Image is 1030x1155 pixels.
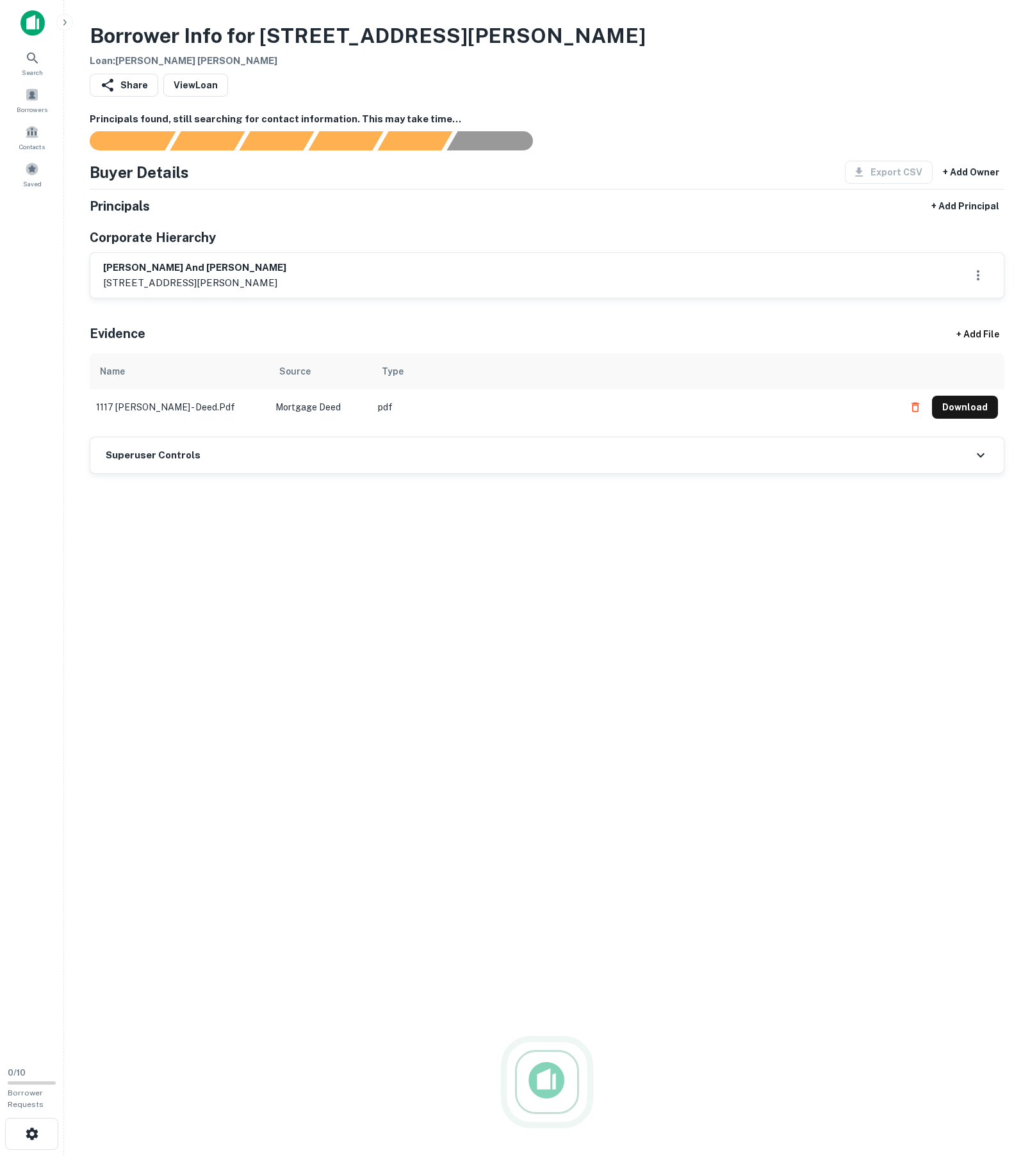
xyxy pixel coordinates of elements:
th: Source [269,353,372,389]
div: scrollable content [90,353,1004,437]
h3: Borrower Info for [STREET_ADDRESS][PERSON_NAME] [90,20,646,51]
span: 0 / 10 [8,1068,26,1078]
button: + Add Owner [938,161,1004,184]
a: Contacts [4,120,60,154]
h5: Corporate Hierarchy [90,228,216,247]
span: Borrowers [17,104,47,115]
span: Search [22,67,43,77]
td: 1117 [PERSON_NAME] - deed.pdf [90,389,269,425]
div: Type [382,364,404,379]
button: Delete file [904,397,927,417]
td: Mortgage Deed [269,389,372,425]
span: Saved [23,179,42,189]
button: Share [90,74,158,97]
div: AI fulfillment process complete. [447,131,548,150]
div: Documents found, AI parsing details... [239,131,314,150]
a: Search [4,45,60,80]
h6: Loan : [PERSON_NAME] [PERSON_NAME] [90,54,646,69]
span: Contacts [19,141,45,152]
h5: Evidence [90,324,145,343]
th: Name [90,353,269,389]
div: Your request is received and processing... [170,131,245,150]
a: Borrowers [4,83,60,117]
h4: Buyer Details [90,161,189,184]
span: Borrower Requests [8,1088,44,1109]
h6: Superuser Controls [106,448,200,463]
h5: Principals [90,197,150,216]
button: Download [932,396,998,419]
img: capitalize-icon.png [20,10,45,36]
button: + Add Principal [926,195,1004,218]
a: Saved [4,157,60,191]
a: ViewLoan [163,74,228,97]
div: + Add File [933,323,1022,346]
h6: Principals found, still searching for contact information. This may take time... [90,112,1004,127]
h6: [PERSON_NAME] and [PERSON_NAME] [103,261,286,275]
p: [STREET_ADDRESS][PERSON_NAME] [103,275,286,291]
div: Principals found, still searching for contact information. This may take time... [377,131,452,150]
div: Principals found, AI now looking for contact information... [308,131,383,150]
div: Source [279,364,311,379]
div: Sending borrower request to AI... [74,131,170,150]
th: Type [372,353,897,389]
div: Name [100,364,125,379]
iframe: Chat Widget [966,1053,1030,1114]
td: pdf [372,389,897,425]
